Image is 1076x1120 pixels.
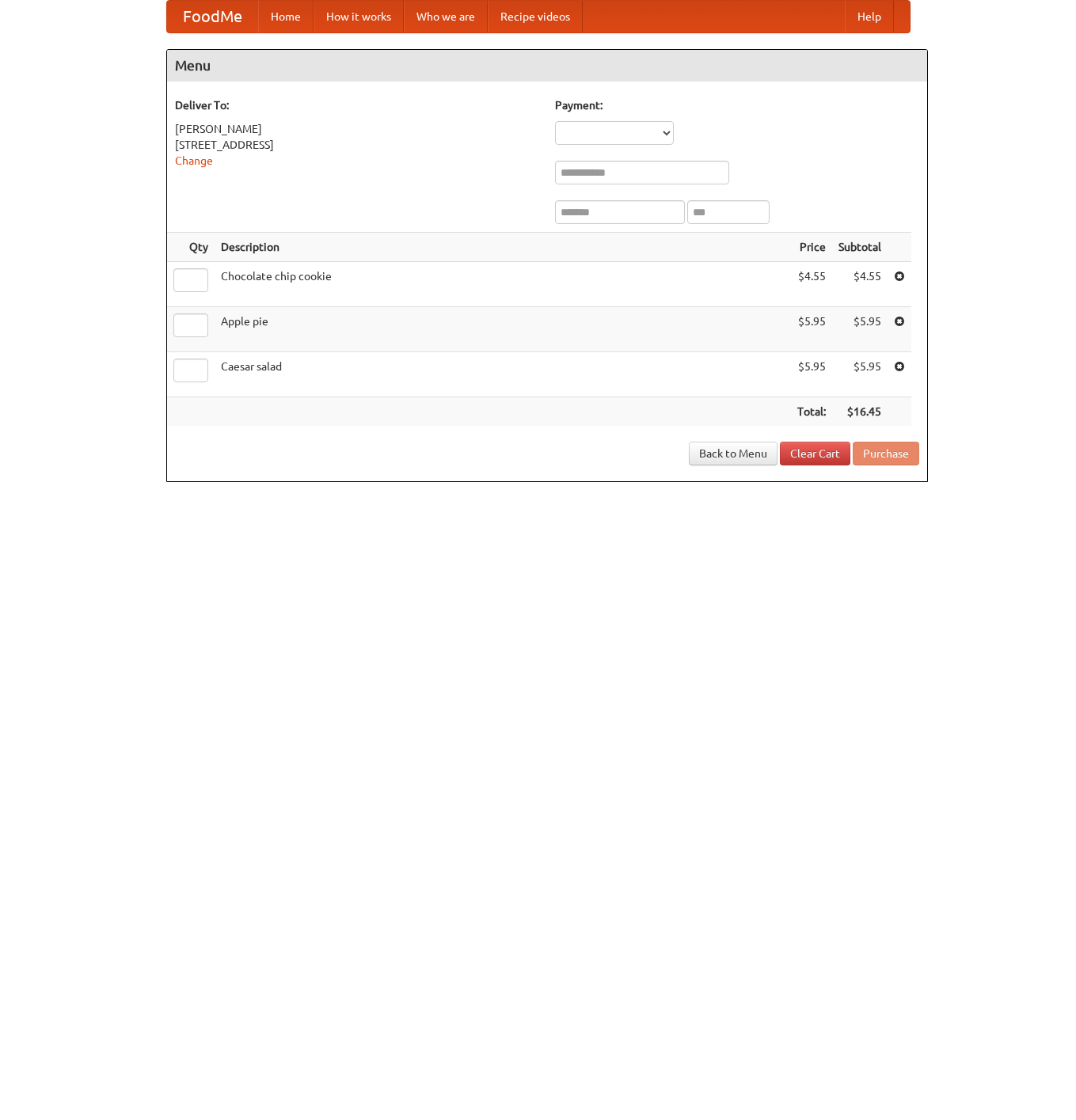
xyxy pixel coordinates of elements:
[791,262,832,307] td: $4.55
[488,1,583,32] a: Recipe videos
[791,307,832,352] td: $5.95
[832,397,888,427] th: $16.45
[845,1,894,32] a: Help
[215,307,791,352] td: Apple pie
[791,352,832,397] td: $5.95
[215,352,791,397] td: Caesar salad
[175,121,539,137] div: [PERSON_NAME]
[780,442,850,465] a: Clear Cart
[404,1,488,32] a: Who we are
[832,307,888,352] td: $5.95
[175,137,539,153] div: [STREET_ADDRESS]
[791,397,832,427] th: Total:
[175,154,213,167] a: Change
[853,442,919,465] button: Purchase
[258,1,314,32] a: Home
[689,442,778,465] a: Back to Menu
[832,262,888,307] td: $4.55
[175,97,539,113] h5: Deliver To:
[555,97,919,113] h5: Payment:
[167,1,258,32] a: FoodMe
[832,233,888,262] th: Subtotal
[314,1,404,32] a: How it works
[832,352,888,397] td: $5.95
[215,262,791,307] td: Chocolate chip cookie
[791,233,832,262] th: Price
[167,50,927,82] h4: Menu
[167,233,215,262] th: Qty
[215,233,791,262] th: Description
